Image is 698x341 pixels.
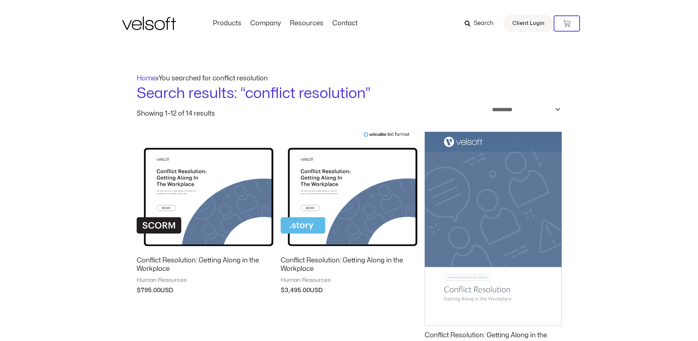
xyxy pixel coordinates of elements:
a: Conflict Resolution: Getting Along in the Workplace [281,256,417,277]
h1: Search results: “conflict resolution” [137,83,562,104]
span: Client Login [512,19,544,28]
a: Client Login [503,15,554,32]
span: You searched for conflict resolution [159,75,268,81]
select: Shop order [487,104,562,115]
a: ProductsMenu Toggle [208,19,246,28]
bdi: 3,495.00 [281,287,310,293]
span: Human Resources [137,277,273,284]
h2: Conflict Resolution: Getting Along in the Workplace [281,256,417,273]
a: CompanyMenu Toggle [246,19,285,28]
img: Conflict Resolution: Getting Along in the Workplace [137,132,273,251]
img: Conflict Resolution: Getting Along in the Workplace [281,132,417,251]
a: Home [137,75,156,81]
span: Search [474,19,494,28]
a: Conflict Resolution: Getting Along in the Workplace [137,256,273,277]
img: Conflict Resolution: Getting Along in the Workplace [425,132,561,326]
h2: Conflict Resolution: Getting Along in the Workplace [137,256,273,273]
span: » [137,75,268,81]
span: $ [137,287,141,293]
a: ContactMenu Toggle [328,19,362,28]
nav: Menu [208,19,362,28]
span: Human Resources [281,277,417,284]
a: ResourcesMenu Toggle [285,19,328,28]
span: $ [281,287,285,293]
a: Search [465,17,499,30]
bdi: 795.00 [137,287,160,293]
p: Showing 1–12 of 14 results [137,110,215,117]
img: Velsoft Training Materials [122,17,176,30]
